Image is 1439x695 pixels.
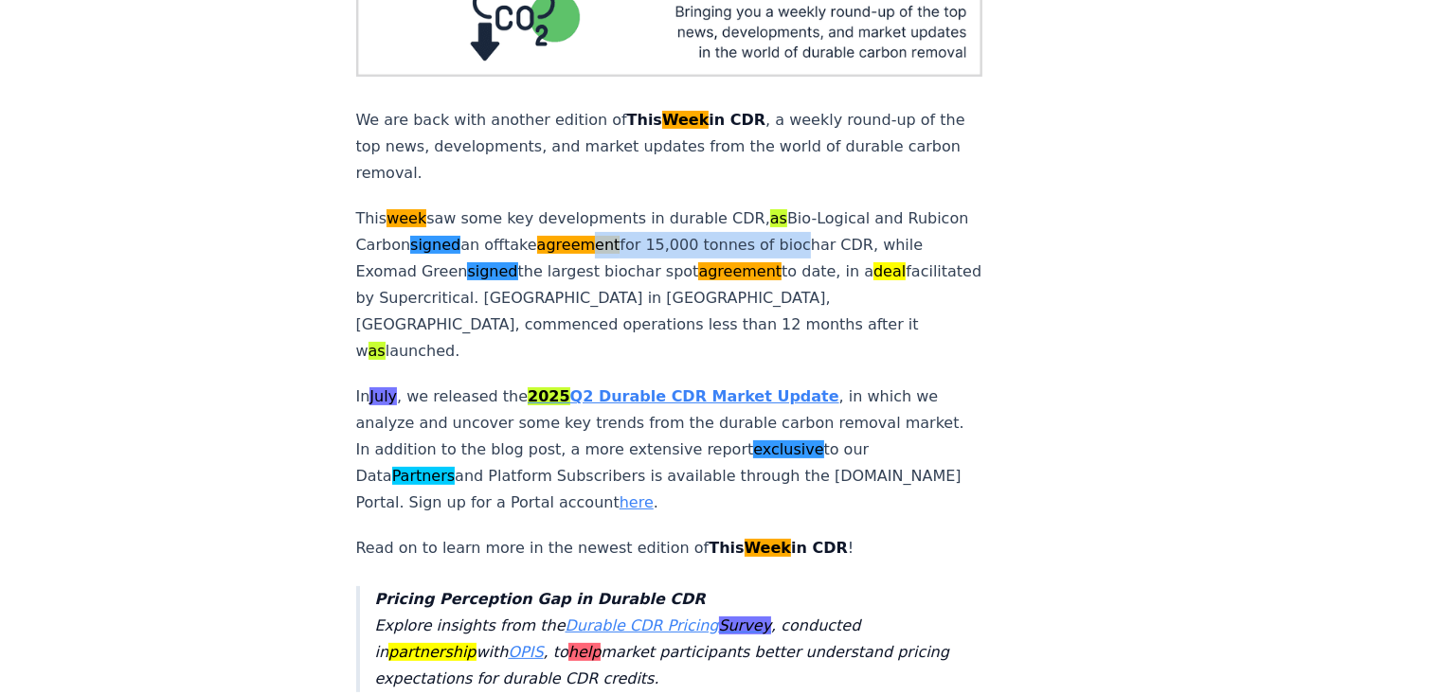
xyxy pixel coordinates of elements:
multi-find-1-extension: highlighted by Multi Find [410,236,460,254]
multi-find-1-extension: highlighted by Multi Find [369,342,386,360]
a: OPIS [509,643,544,661]
multi-find-1-extension: highlighted by Multi Find [753,440,823,458]
multi-find-1-extension: highlighted by Multi Find [568,643,602,661]
a: 2025Q2 Durable CDR Market Update [528,387,839,405]
p: Read on to learn more in the newest edition of ! [356,535,983,561]
em: Explore insights from the , conducted in with , to market participants better understand pricing ... [375,590,950,687]
multi-find-1-extension: highlighted by Multi Find [770,209,787,227]
multi-find-1-extension: highlighted by Multi Find [719,616,772,634]
multi-find-1-extension: highlighted by Multi Find [392,467,455,485]
multi-find-1-extension: highlighted by Multi Find [387,209,426,227]
strong: Q2 Durable CDR Market Update [528,387,839,405]
a: here [620,493,654,511]
multi-find-1-extension: highlighted by Multi Find [467,262,517,280]
multi-find-1-extension: highlighted by Multi Find [369,387,397,405]
multi-find-1-extension: highlighted by Multi Find [388,643,476,661]
p: This saw some key developments in durable CDR, Bio-Logical and Rubicon Carbon an offtake for 15,0... [356,205,983,365]
strong: Pricing Perception Gap in Durable CDR [375,590,706,608]
multi-find-1-extension: highlighted by Multi Find [698,262,782,280]
multi-find-1-extension: highlighted by Multi Find [537,236,621,254]
multi-find-1-extension: highlighted by Multi Find [873,262,906,280]
multi-find-1-extension: highlighted by Multi Find [528,387,570,405]
strong: This in CDR [709,539,848,557]
a: Durable CDR PricingSurvey [566,616,772,634]
p: In , we released the , in which we analyze and uncover some key trends from the durable carbon re... [356,383,983,516]
strong: This in CDR [627,111,766,129]
p: We are back with another edition of , a weekly round-up of the top news, developments, and market... [356,107,983,187]
multi-find-1-extension: highlighted by Multi Find [662,111,709,129]
multi-find-1-extension: highlighted by Multi Find [745,539,791,557]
